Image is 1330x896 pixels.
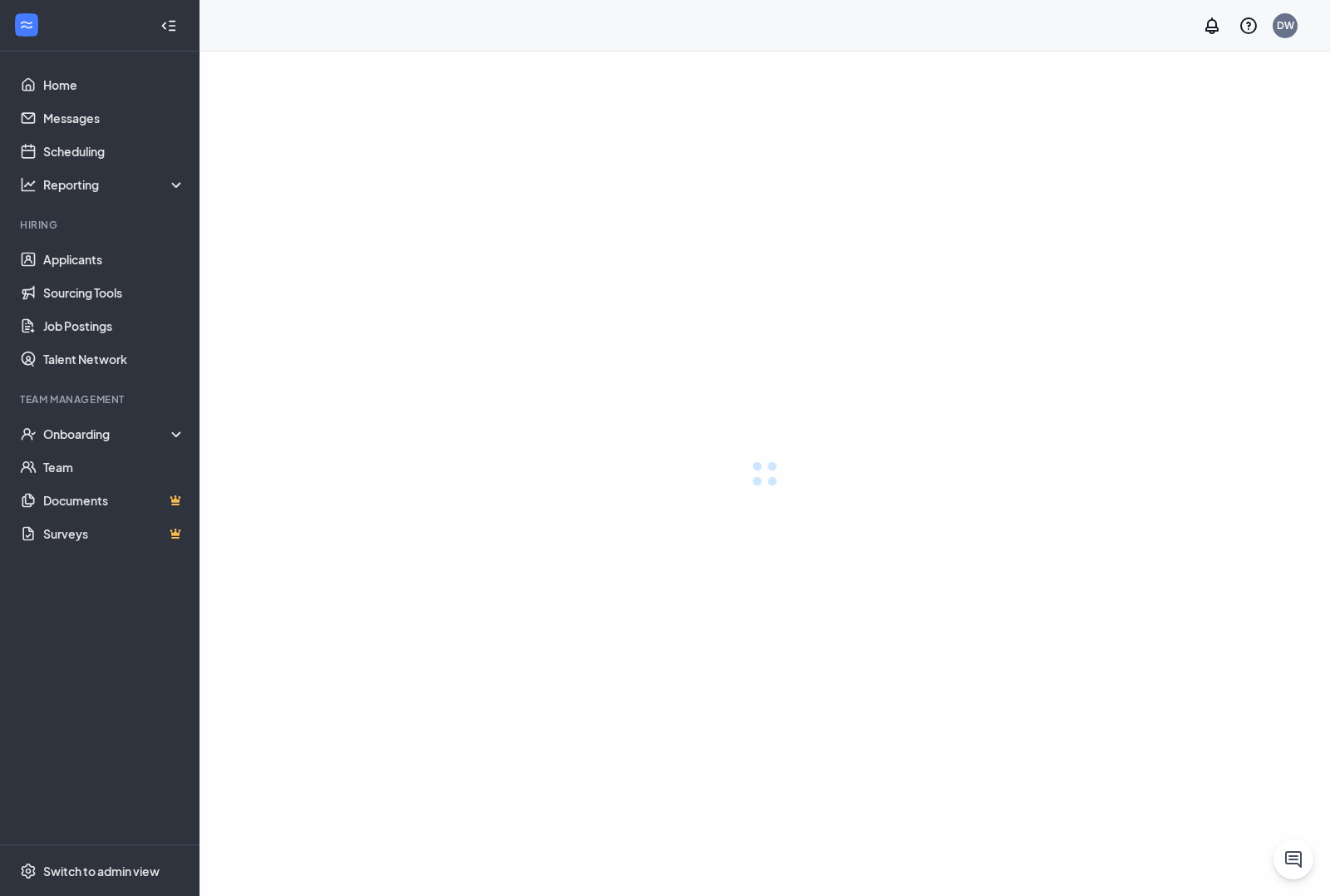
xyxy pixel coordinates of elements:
[20,218,182,232] div: Hiring
[43,517,185,550] a: SurveysCrown
[43,135,185,168] a: Scheduling
[43,176,186,193] div: Reporting
[20,392,182,406] div: Team Management
[1202,16,1222,36] svg: Notifications
[43,426,186,442] div: Onboarding
[1273,839,1313,879] button: ChatActive
[43,484,185,517] a: DocumentsCrown
[160,17,177,34] svg: Collapse
[43,342,185,376] a: Talent Network
[43,276,185,309] a: Sourcing Tools
[1239,16,1259,36] svg: QuestionInfo
[43,309,185,342] a: Job Postings
[1283,849,1303,869] svg: ChatActive
[20,176,37,193] svg: Analysis
[43,101,185,135] a: Messages
[20,426,37,442] svg: UserCheck
[1277,18,1294,32] div: DW
[43,243,185,276] a: Applicants
[43,450,185,484] a: Team
[20,863,37,879] svg: Settings
[43,68,185,101] a: Home
[43,863,160,879] div: Switch to admin view
[18,17,35,33] svg: WorkstreamLogo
